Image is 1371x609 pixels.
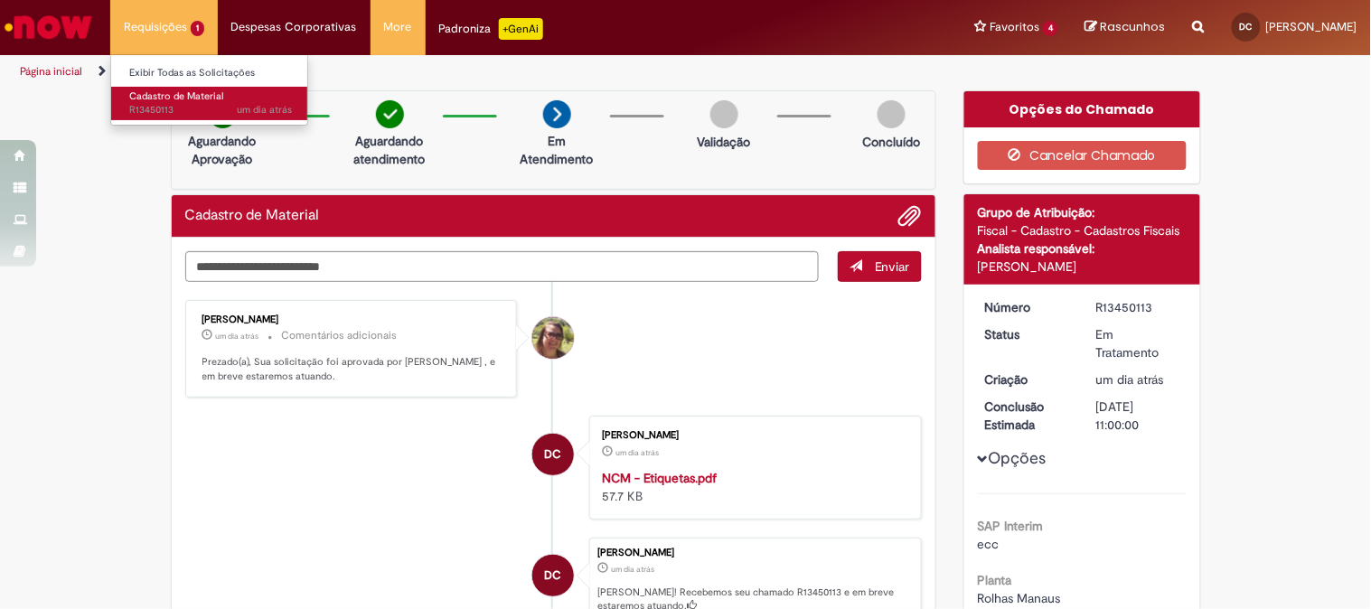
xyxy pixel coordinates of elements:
a: Rascunhos [1085,19,1166,36]
span: 4 [1043,21,1058,36]
div: Padroniza [439,18,543,40]
span: 1 [191,21,204,36]
span: DC [1240,21,1253,33]
span: Enviar [875,258,910,275]
img: arrow-next.png [543,100,571,128]
div: Diely Carvalho [532,555,574,596]
span: Cadastro de Material [129,89,223,103]
div: [PERSON_NAME] [597,548,912,558]
span: Despesas Corporativas [231,18,357,36]
span: R13450113 [129,103,292,117]
time: 26/08/2025 17:56:07 [237,103,292,117]
textarea: Digite sua mensagem aqui... [185,251,820,282]
span: um dia atrás [237,103,292,117]
p: Concluído [862,133,920,151]
div: Em Tratamento [1096,325,1180,361]
div: Opções do Chamado [964,91,1200,127]
span: um dia atrás [1096,371,1164,388]
span: Requisições [124,18,187,36]
div: Grupo de Atribuição: [978,203,1187,221]
div: [DATE] 11:00:00 [1096,398,1180,434]
span: um dia atrás [216,331,259,342]
a: Página inicial [20,64,82,79]
dt: Conclusão Estimada [972,398,1083,434]
div: Analista responsável: [978,239,1187,258]
span: Rascunhos [1101,18,1166,35]
div: 26/08/2025 17:56:02 [1096,370,1180,389]
a: NCM - Etiquetas.pdf [602,470,717,486]
a: Exibir Todas as Solicitações [111,63,310,83]
time: 26/08/2025 17:56:02 [1096,371,1164,388]
p: Aguardando Aprovação [179,132,267,168]
dt: Criação [972,370,1083,389]
b: SAP Interim [978,518,1044,534]
span: ecc [978,536,1000,552]
p: Em Atendimento [513,132,601,168]
div: [PERSON_NAME] [602,430,903,441]
time: 26/08/2025 18:42:00 [216,331,259,342]
img: img-circle-grey.png [710,100,738,128]
a: Aberto R13450113 : Cadastro de Material [111,87,310,120]
b: Planta [978,572,1012,588]
ul: Trilhas de página [14,55,900,89]
h2: Cadastro de Material Histórico de tíquete [185,208,320,224]
span: um dia atrás [611,564,654,575]
ul: Requisições [110,54,308,126]
div: Ana Paula De Sousa Rodrigues [532,317,574,359]
small: Comentários adicionais [282,328,398,343]
span: [PERSON_NAME] [1266,19,1357,34]
span: um dia atrás [615,447,659,458]
span: Favoritos [990,18,1039,36]
img: img-circle-grey.png [878,100,906,128]
img: check-circle-green.png [376,100,404,128]
div: 57.7 KB [602,469,903,505]
p: Validação [698,133,751,151]
span: DC [545,554,562,597]
time: 26/08/2025 17:56:02 [611,564,654,575]
div: [PERSON_NAME] [202,314,503,325]
div: [PERSON_NAME] [978,258,1187,276]
p: +GenAi [499,18,543,40]
button: Cancelar Chamado [978,141,1187,170]
dt: Status [972,325,1083,343]
div: Fiscal - Cadastro - Cadastros Fiscais [978,221,1187,239]
button: Adicionar anexos [898,204,922,228]
p: Aguardando atendimento [346,132,434,168]
span: DC [545,433,562,476]
button: Enviar [838,251,922,282]
div: R13450113 [1096,298,1180,316]
img: ServiceNow [2,9,95,45]
p: Prezado(a), Sua solicitação foi aprovada por [PERSON_NAME] , e em breve estaremos atuando. [202,355,503,383]
span: Rolhas Manaus [978,590,1061,606]
dt: Número [972,298,1083,316]
div: Diely Carvalho [532,434,574,475]
span: More [384,18,412,36]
